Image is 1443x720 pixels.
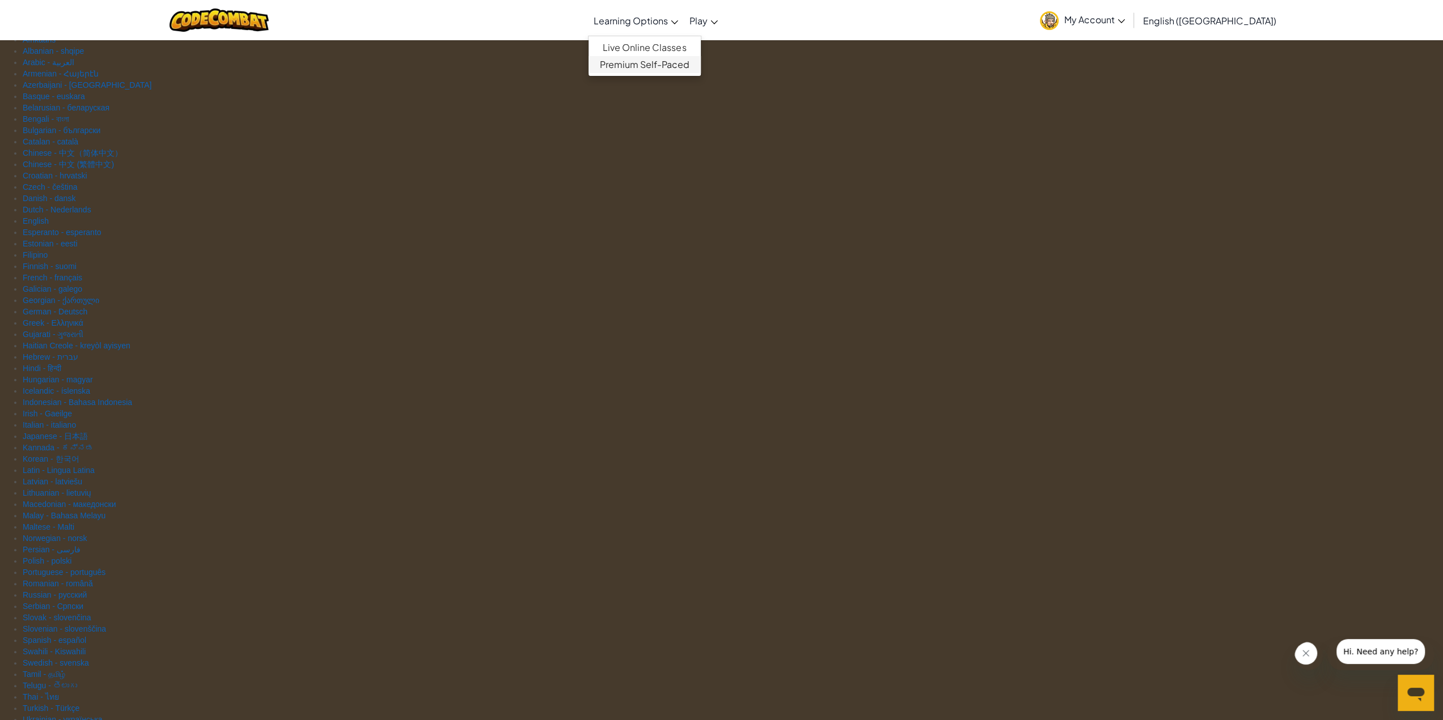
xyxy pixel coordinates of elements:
a: Play [684,5,723,36]
a: Esperanto - esperanto [23,228,101,237]
a: German - Deutsch [23,307,87,316]
a: Romanian - română [23,579,93,588]
a: Estonian - eesti [23,239,78,248]
a: Haitian Creole - kreyòl ayisyen [23,341,130,350]
a: My Account [1034,2,1131,38]
a: Georgian - ქართული [23,296,99,305]
a: Filipino [23,250,48,259]
a: Belarusian - беларуская [23,103,109,112]
iframe: Message from company [1327,639,1434,670]
a: Chinese - 中文 (繁體中文) [23,160,114,169]
a: Premium Self-Paced [589,56,701,73]
a: Live Online Classes [589,39,701,56]
a: Arabic - ‎‫العربية‬‎ [23,58,74,67]
a: Thai - ไทย [23,692,59,701]
a: Slovak - slovenčina [23,613,91,622]
a: Kannada - ಕನ್ನಡ [23,443,94,452]
span: English ([GEOGRAPHIC_DATA]) [1143,15,1276,27]
a: Hebrew - ‎‫עברית‬‎ [23,352,78,361]
a: Portuguese - português [23,568,105,577]
a: Basque - euskara [23,92,85,101]
a: Armenian - Հայերէն [23,69,99,78]
a: Swahili - Kiswahili [23,647,86,656]
a: Spanish - español [23,636,86,645]
a: Finnish - suomi [23,262,77,271]
a: Italian - italiano [23,420,76,429]
a: Swedish - svenska [23,658,89,667]
a: Indonesian - Bahasa Indonesia [23,398,132,407]
a: Maltese - Malti [23,522,74,531]
a: Learning Options [588,5,684,36]
span: Play [689,15,708,27]
a: Latvian - latviešu [23,477,82,486]
a: Japanese - 日本語 [23,432,88,441]
span: Learning Options [594,15,668,27]
a: Turkish - Türkçe [23,704,79,713]
a: Danish - dansk [23,194,75,203]
a: Icelandic - íslenska [23,386,90,395]
a: Telugu - తెలుగు [23,681,77,690]
a: Persian - ‎‫فارسی‬‎ [23,545,81,554]
a: Czech - čeština [23,182,77,191]
a: Hungarian - magyar [23,375,93,384]
a: Chinese - 中文（简体中文） [23,148,122,157]
a: Russian - русский [23,590,87,599]
a: Norwegian - norsk [23,534,87,543]
span: My Account [1064,14,1125,25]
img: CodeCombat logo [170,8,269,32]
a: Irish - Gaeilge [23,409,72,418]
img: avatar [1040,11,1059,30]
iframe: Close message [1294,642,1323,670]
a: Polish - polski [23,556,71,565]
a: Azerbaijani - [GEOGRAPHIC_DATA] [23,80,151,90]
a: Lithuanian - lietuvių [23,488,91,497]
a: Catalan - català [23,137,78,146]
a: Korean - 한국어 [23,454,79,463]
a: French - français [23,273,82,282]
a: Albanian - shqipe [23,46,84,56]
a: Bulgarian - български [23,126,100,135]
a: Gujarati - ગુજરાતી [23,330,83,339]
a: Bengali - বাংলা [23,114,69,123]
a: Macedonian - македонски [23,500,116,509]
a: Greek - Ελληνικά [23,318,83,327]
a: Latin - Lingua Latina [23,466,95,475]
iframe: Button to launch messaging window [1398,675,1434,711]
a: English ([GEOGRAPHIC_DATA]) [1137,5,1282,36]
a: English [23,216,49,225]
a: Serbian - Српски [23,602,83,611]
a: Hindi - हिन्दी [23,364,61,373]
a: Dutch - Nederlands [23,205,91,214]
a: Slovenian - slovenščina [23,624,106,633]
a: Croatian - hrvatski [23,171,87,180]
a: Tamil - தமிழ் [23,670,65,679]
a: Galician - galego [23,284,82,293]
a: Malay - Bahasa Melayu [23,511,105,520]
